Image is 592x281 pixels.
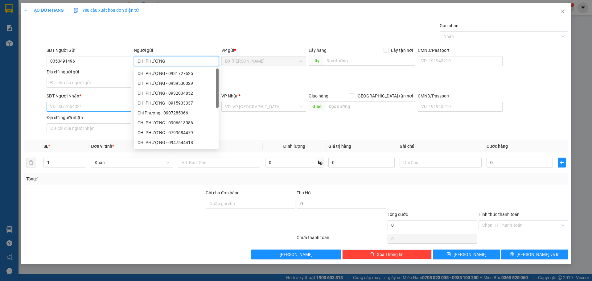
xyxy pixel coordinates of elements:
[134,98,219,108] div: CHỊ PHƯỢNG - 0915933337
[134,138,219,147] div: CHỊ PHƯỢNG - 0947544418
[221,93,239,98] span: VP Nhận
[388,47,415,54] span: Lấy tận nơi
[138,139,215,146] div: CHỊ PHƯỢNG - 0947544418
[280,251,313,258] span: [PERSON_NAME]
[47,68,131,75] div: Địa chỉ người gửi
[554,3,571,20] button: Close
[91,144,114,149] span: Đơn vị tính
[251,250,341,259] button: [PERSON_NAME]
[309,93,328,98] span: Giao hàng
[134,68,219,78] div: CHỊ PHƯỢNG - 0931727625
[558,160,565,165] span: plus
[309,56,323,66] span: Lấy
[487,144,508,149] span: Cước hàng
[47,78,131,88] input: Địa chỉ của người gửi
[26,176,228,182] div: Tổng: 1
[206,199,295,209] input: Ghi chú đơn hàng
[26,158,36,167] button: delete
[138,90,215,97] div: CHỊ PHƯỢNG - 0932034852
[479,212,520,217] label: Hình thức thanh toán
[134,78,219,88] div: CHỊ PHƯỢNG - 0939530029
[370,252,374,257] span: delete
[510,252,514,257] span: printer
[418,93,503,99] div: CMND/Passport
[501,250,568,259] button: printer[PERSON_NAME] và In
[24,8,64,13] span: TẠO ĐƠN HÀNG
[325,101,415,111] input: Dọc đường
[516,251,560,258] span: [PERSON_NAME] và In
[138,110,215,116] div: Chị Phượng - 0907285366
[47,114,131,121] div: Địa chỉ người nhận
[43,144,48,149] span: SL
[138,80,215,87] div: CHỊ PHƯỢNG - 0939530029
[47,93,131,99] div: SĐT Người Nhận
[74,8,79,13] img: icon
[134,128,219,138] div: CHỊ PHƯỢNG - 0799684479
[354,93,415,99] span: [GEOGRAPHIC_DATA] tận nơi
[134,47,219,54] div: Người gửi
[433,250,500,259] button: save[PERSON_NAME]
[397,140,484,152] th: Ghi chú
[134,118,219,128] div: CHỊ PHƯỢNG - 0906613086
[309,101,325,111] span: Giao
[225,56,302,66] span: BX Cao Lãnh
[138,119,215,126] div: CHỊ PHƯỢNG - 0906613086
[440,23,458,28] label: Gán nhãn
[74,8,139,13] span: Yêu cầu xuất hóa đơn điện tử
[558,158,566,167] button: plus
[178,158,260,167] input: VD: Bàn, Ghế
[47,47,131,54] div: SĐT Người Gửi
[418,47,503,54] div: CMND/Passport
[342,250,432,259] button: deleteXóa Thông tin
[283,144,305,149] span: Định lượng
[95,158,169,167] span: Khác
[388,212,408,217] span: Tổng cước
[317,158,323,167] span: kg
[328,158,395,167] input: 0
[24,8,28,12] span: plus
[328,144,351,149] span: Giá trị hàng
[138,70,215,77] div: CHỊ PHƯỢNG - 0931727625
[296,234,387,245] div: Chưa thanh toán
[138,100,215,106] div: CHỊ PHƯỢNG - 0915933337
[309,48,327,53] span: Lấy hàng
[377,251,404,258] span: Xóa Thông tin
[134,108,219,118] div: Chị Phượng - 0907285366
[447,252,451,257] span: save
[400,158,482,167] input: Ghi Chú
[47,123,131,133] input: Địa chỉ của người nhận
[134,88,219,98] div: CHỊ PHƯỢNG - 0932034852
[138,129,215,136] div: CHỊ PHƯỢNG - 0799684479
[297,190,311,195] span: Thu Hộ
[221,47,306,54] div: VP gửi
[560,9,565,14] span: close
[206,190,240,195] label: Ghi chú đơn hàng
[454,251,487,258] span: [PERSON_NAME]
[323,56,415,66] input: Dọc đường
